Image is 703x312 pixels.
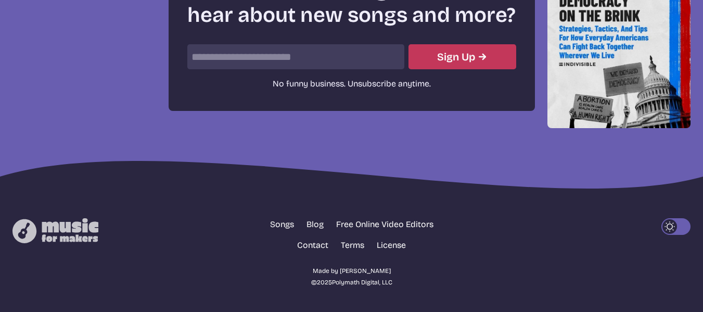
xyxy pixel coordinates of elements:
[12,218,98,243] img: Music for Makers logo
[408,44,516,69] button: Submit
[297,239,328,252] a: Contact
[270,218,294,231] a: Songs
[341,239,364,252] a: Terms
[377,239,406,252] a: License
[311,279,392,286] span: © 2025 Polymath Digital, LLC
[336,218,433,231] a: Free Online Video Editors
[273,79,431,89] span: No funny business. Unsubscribe anytime.
[306,218,324,231] a: Blog
[313,266,391,276] a: Made by [PERSON_NAME]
